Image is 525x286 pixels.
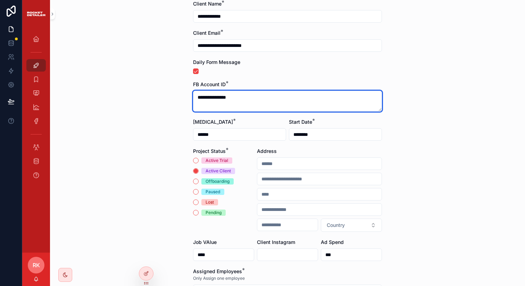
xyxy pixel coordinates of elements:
span: Client Name [193,1,222,7]
div: Lost [206,199,214,205]
span: Start Date [289,119,312,125]
span: Assigned Employees [193,268,242,274]
span: FB Account ID [193,81,226,87]
div: scrollable content [22,28,50,190]
span: Country [327,222,345,229]
span: Daily Form Message [193,59,240,65]
div: Active Trial [206,157,228,164]
span: [MEDICAL_DATA] [193,119,233,125]
div: Pending [206,210,222,216]
span: Project Status [193,148,226,154]
span: Job VAlue [193,239,217,245]
img: App logo [26,10,46,18]
button: Select Button [321,219,382,232]
span: Ad Spend [321,239,344,245]
div: Paused [206,189,220,195]
span: Only Assign one employee [193,276,245,281]
span: Client Email [193,30,220,36]
span: Address [257,148,277,154]
span: Client Instagram [257,239,295,245]
div: Active Client [206,168,231,174]
div: Offboarding [206,178,230,185]
span: RK [33,261,40,269]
